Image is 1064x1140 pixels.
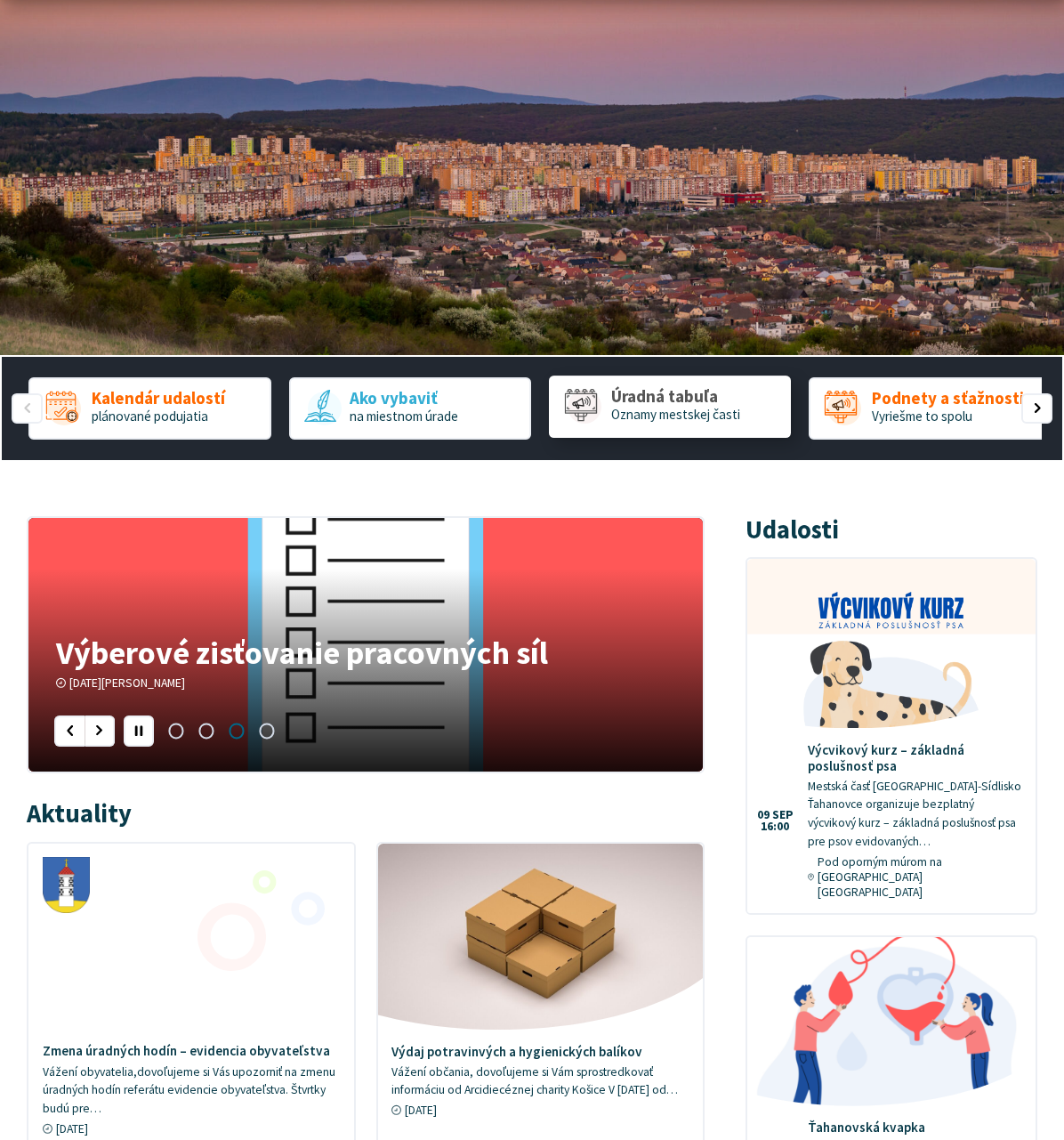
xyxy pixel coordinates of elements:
p: Mestská časť [GEOGRAPHIC_DATA]-Sídlisko Ťahanovce organizuje bezplatný výcvikový kurz – základná ... [808,778,1021,851]
span: 16:00 [757,821,794,833]
a: Úradná tabuľa Oznamy mestskej časti [549,376,791,438]
a: Kalendár udalostí plánované podujatia [28,377,270,440]
a: Výberové zisťovanie pracovných síl [DATE][PERSON_NAME] [28,518,703,772]
span: [DATE] [405,1103,437,1118]
span: Pod oporným múrom na [GEOGRAPHIC_DATA] [GEOGRAPHIC_DATA] [818,854,1021,900]
span: [DATE] [56,1121,88,1136]
span: Podnety a sťažnosti [872,389,1024,408]
h4: Zmena úradných hodín – evidencia obyvateľstva [43,1043,341,1059]
h4: Ťahanovská kvapka [808,1120,1021,1136]
div: 4 / 5 [809,377,1051,440]
h4: Výdaj potravinvých a hygienických balíkov [391,1044,689,1060]
span: na miestnom úrade [350,408,458,424]
div: Nasledujúci slajd [1021,393,1052,424]
h4: Výberové zisťovanie pracovných síl [56,636,676,668]
a: Výcvikový kurz – základná poslušnosť psa Mestská časť [GEOGRAPHIC_DATA]-Sídlisko Ťahanovce organi... [747,559,1036,913]
div: 2 / 5 [289,377,531,440]
h4: Výcvikový kurz – základná poslušnosť psa [808,742,1021,774]
span: Prejsť na slajd 1 [160,716,190,746]
span: Oznamy mestskej časti [611,406,740,423]
span: Vyriešme to spolu [872,408,972,424]
span: sep [772,809,794,821]
span: 09 [757,809,770,821]
h3: Udalosti [746,516,839,544]
div: Predošlý slajd [54,716,85,746]
a: Podnety a sťažnosti Vyriešme to spolu [809,377,1051,440]
div: Predošlý slajd [12,393,42,424]
span: Ako vybaviť [350,389,458,408]
span: [DATE][PERSON_NAME] [69,675,185,691]
span: Prejsť na slajd 2 [191,716,222,746]
a: Výdaj potravinvých a hygienických balíkov Vážení občania, dovoľujeme si Vám sprostredkovať inform... [378,844,703,1132]
div: 3 / 5 [549,377,791,440]
p: Vážení občania, dovoľujeme si Vám sprostredkovať informáciu od Arcidiecéznej charity Košice V [DA... [391,1063,689,1100]
span: Prejsť na slajd 4 [252,716,282,746]
div: Nasledujúci slajd [85,716,115,746]
p: Vážení obyvatelia,dovoľujeme si Vás upozorniť na zmenu úradných hodín referátu evidencie obyvateľ... [43,1063,341,1119]
h3: Aktuality [27,800,132,828]
span: Kalendár udalostí [92,389,225,408]
div: Pozastaviť pohyb slajdera [124,716,154,746]
div: 3 / 4 [28,518,703,772]
span: Úradná tabuľa [611,388,740,407]
span: Prejsť na slajd 3 [222,716,252,746]
span: plánované podujatia [92,408,208,424]
a: Ako vybaviť na miestnom úrade [289,377,531,440]
div: 1 / 5 [28,377,270,440]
